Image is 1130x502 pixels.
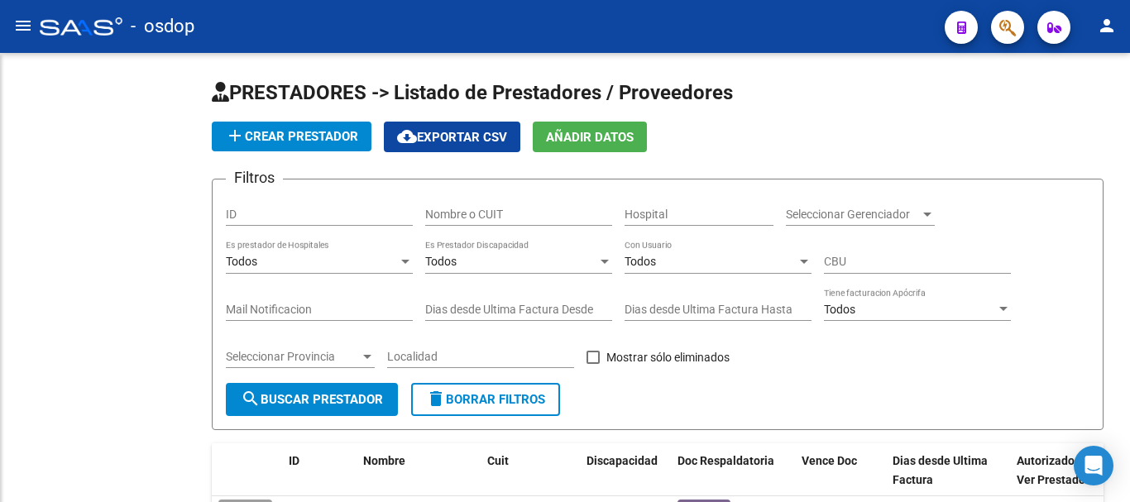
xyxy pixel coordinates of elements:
span: Autorizados a Ver Prestador [1017,454,1089,486]
datatable-header-cell: Nombre [357,443,481,498]
span: Vence Doc [802,454,857,467]
div: Open Intercom Messenger [1074,446,1113,485]
span: Borrar Filtros [426,392,545,407]
span: PRESTADORES -> Listado de Prestadores / Proveedores [212,81,733,104]
datatable-header-cell: Dias desde Ultima Factura [886,443,1010,498]
span: Exportar CSV [397,130,507,145]
mat-icon: delete [426,389,446,409]
mat-icon: add [225,126,245,146]
span: Nombre [363,454,405,467]
span: Discapacidad [587,454,658,467]
mat-icon: cloud_download [397,127,417,146]
span: Doc Respaldatoria [678,454,774,467]
span: ID [289,454,299,467]
span: Mostrar sólo eliminados [606,347,730,367]
span: Todos [226,255,257,268]
button: Exportar CSV [384,122,520,152]
button: Añadir Datos [533,122,647,152]
button: Crear Prestador [212,122,371,151]
span: Buscar Prestador [241,392,383,407]
datatable-header-cell: Vence Doc [795,443,886,498]
datatable-header-cell: Cuit [481,443,580,498]
span: Seleccionar Gerenciador [786,208,920,222]
datatable-header-cell: Doc Respaldatoria [671,443,795,498]
span: Dias desde Ultima Factura [893,454,988,486]
h3: Filtros [226,166,283,189]
datatable-header-cell: Discapacidad [580,443,671,498]
mat-icon: search [241,389,261,409]
span: Crear Prestador [225,129,358,144]
button: Borrar Filtros [411,383,560,416]
button: Buscar Prestador [226,383,398,416]
span: Cuit [487,454,509,467]
mat-icon: menu [13,16,33,36]
span: Seleccionar Provincia [226,350,360,364]
span: Todos [824,303,855,316]
span: - osdop [131,8,194,45]
mat-icon: person [1097,16,1117,36]
span: Añadir Datos [546,130,634,145]
span: Todos [425,255,457,268]
datatable-header-cell: Autorizados a Ver Prestador [1010,443,1101,498]
span: Todos [625,255,656,268]
datatable-header-cell: ID [282,443,357,498]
